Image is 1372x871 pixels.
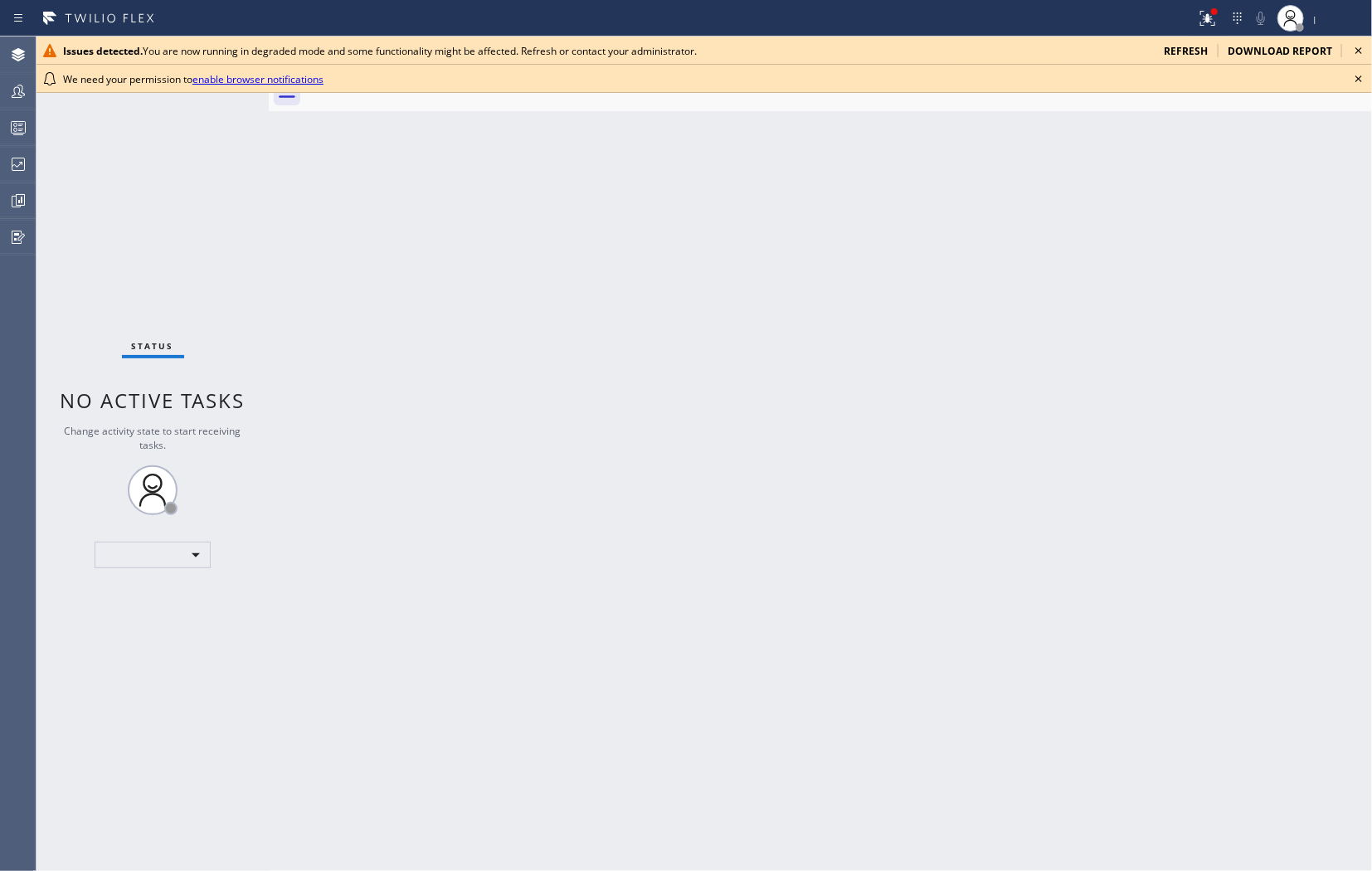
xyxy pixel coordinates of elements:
[65,424,241,452] span: Change activity state to start receiving tasks.
[1312,13,1317,25] span: |
[132,340,174,352] span: Status
[61,387,246,414] span: No active tasks
[1164,44,1208,58] span: refresh
[1249,7,1272,30] button: Mute
[63,44,143,58] b: Issues detected.
[1228,44,1332,58] span: download report
[95,542,211,568] div: ​
[63,72,324,86] span: We need your permission to
[63,44,1151,58] div: You are now running in degraded mode and some functionality might be affected. Refresh or contact...
[192,72,324,86] a: enable browser notifications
